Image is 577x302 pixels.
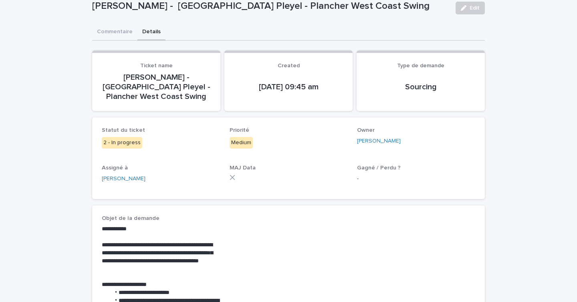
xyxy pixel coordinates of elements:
div: Medium [230,137,253,149]
span: MAJ Data [230,165,256,171]
span: Statut du ticket [102,127,145,133]
button: Details [137,24,165,41]
p: [PERSON_NAME] - [GEOGRAPHIC_DATA] Pleyel - Plancher West Coast Swing [102,72,211,101]
span: Objet de la demande [102,215,159,221]
button: Commentaire [92,24,137,41]
span: Type de demande [397,63,444,68]
span: Edit [470,5,480,11]
span: Ticket name [140,63,173,68]
p: [PERSON_NAME] - [GEOGRAPHIC_DATA] Pleyel - Plancher West Coast Swing [92,0,449,12]
a: [PERSON_NAME] [102,175,145,183]
button: Edit [456,2,485,14]
a: [PERSON_NAME] [357,137,401,145]
div: 2 - In progress [102,137,142,149]
p: [DATE] 09:45 am [234,82,343,92]
span: Owner [357,127,375,133]
span: Created [278,63,300,68]
p: - [357,175,475,183]
span: Gagné / Perdu ? [357,165,401,171]
p: Sourcing [366,82,475,92]
span: Assigné à [102,165,128,171]
span: Priorité [230,127,249,133]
